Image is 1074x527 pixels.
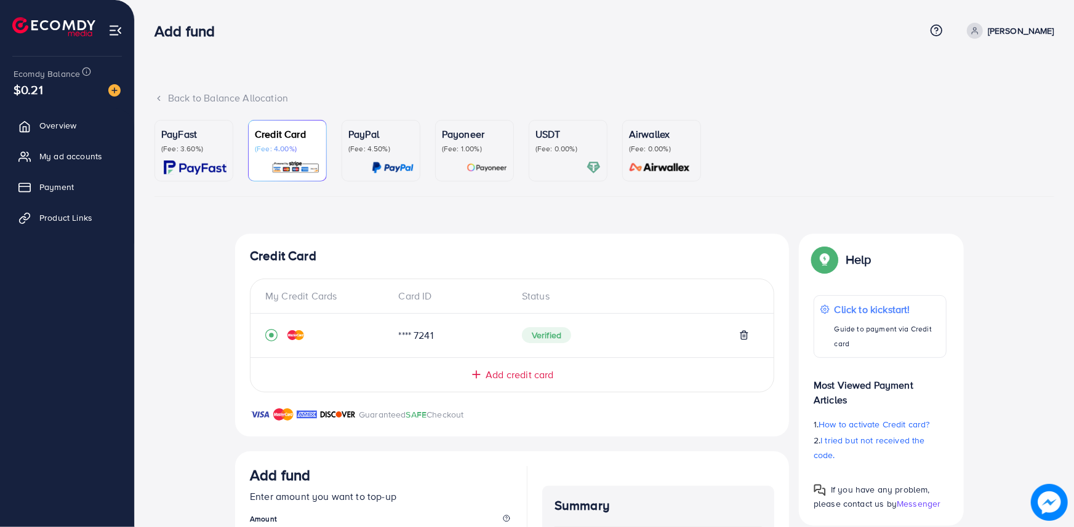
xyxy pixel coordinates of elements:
img: card [587,160,601,175]
p: (Fee: 3.60%) [161,144,226,154]
p: Help [846,252,872,267]
span: I tried but not received the code. [814,434,925,461]
h4: Credit Card [250,248,774,264]
p: Click to kickstart! [835,302,940,317]
p: [PERSON_NAME] [988,23,1054,38]
p: 2. [814,433,947,462]
div: Card ID [389,289,513,303]
img: Popup guide [814,248,836,271]
a: [PERSON_NAME] [962,23,1054,39]
a: Product Links [9,205,125,230]
img: brand [320,407,356,422]
div: Back to Balance Allocation [154,91,1054,105]
span: Ecomdy Balance [14,68,80,80]
span: Payment [39,181,74,193]
p: Payoneer [442,127,507,141]
span: If you have any problem, please contact us by [814,483,930,510]
img: credit [287,330,304,340]
span: How to activate Credit card? [819,418,929,430]
p: PayFast [161,127,226,141]
p: Guide to payment via Credit card [835,322,940,351]
img: card [164,160,226,175]
img: image [1033,486,1065,518]
h3: Add fund [154,22,225,40]
p: Most Viewed Payment Articles [814,368,947,407]
img: card [625,160,694,175]
p: Guaranteed Checkout [359,407,464,422]
p: (Fee: 1.00%) [442,144,507,154]
img: card [467,160,507,175]
span: Add credit card [486,368,553,382]
img: menu [108,23,122,38]
p: Enter amount you want to top-up [250,489,512,504]
a: Overview [9,113,125,138]
div: Status [512,289,759,303]
p: (Fee: 0.00%) [629,144,694,154]
span: $0.21 [14,81,43,98]
span: Overview [39,119,76,132]
img: image [108,84,121,97]
p: (Fee: 4.50%) [348,144,414,154]
h4: Summary [555,498,762,513]
svg: record circle [265,329,278,341]
span: Messenger [897,497,940,510]
span: Verified [522,327,571,343]
p: USDT [535,127,601,141]
img: card [271,160,320,175]
span: SAFE [406,408,427,421]
p: (Fee: 0.00%) [535,144,601,154]
p: (Fee: 4.00%) [255,144,320,154]
p: 1. [814,417,947,432]
h3: Add fund [250,466,310,484]
img: brand [297,407,317,422]
img: brand [250,407,270,422]
a: Payment [9,175,125,199]
div: My Credit Cards [265,289,389,303]
span: My ad accounts [39,150,102,162]
span: Product Links [39,212,92,224]
img: card [372,160,414,175]
p: Credit Card [255,127,320,141]
img: logo [12,17,95,36]
img: brand [273,407,294,422]
p: Airwallex [629,127,694,141]
p: PayPal [348,127,414,141]
img: Popup guide [814,484,826,496]
a: My ad accounts [9,144,125,168]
